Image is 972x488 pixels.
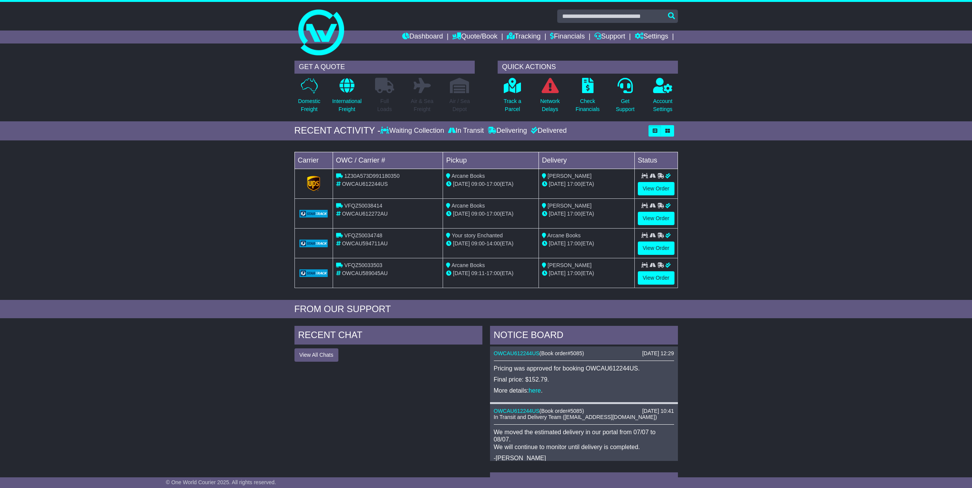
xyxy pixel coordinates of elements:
[567,211,581,217] span: 17:00
[494,408,540,414] a: OWCAU612244US
[638,212,674,225] a: View Order
[344,232,382,238] span: VFQZ50034748
[299,269,328,277] img: GetCarrierServiceLogo
[344,262,382,268] span: VFQZ50033503
[575,77,600,118] a: CheckFinancials
[342,240,388,246] span: OWCAU594711AU
[486,127,529,135] div: Delivering
[548,262,592,268] span: [PERSON_NAME]
[471,181,485,187] span: 09:00
[342,181,388,187] span: OWCAU612244US
[299,210,328,217] img: GetCarrierServiceLogo
[539,152,634,169] td: Delivery
[494,350,674,357] div: ( )
[540,97,560,113] p: Network Delays
[446,269,535,277] div: - (ETA)
[411,97,433,113] p: Air & Sea Freight
[166,479,276,485] span: © One World Courier 2025. All rights reserved.
[443,152,539,169] td: Pickup
[494,387,674,394] p: More details: .
[453,240,470,246] span: [DATE]
[446,210,535,218] div: - (ETA)
[342,270,388,276] span: OWCAU589045AU
[450,97,470,113] p: Air / Sea Depot
[471,211,485,217] span: 09:00
[549,240,566,246] span: [DATE]
[453,211,470,217] span: [DATE]
[446,240,535,248] div: - (ETA)
[576,97,600,113] p: Check Financials
[294,304,678,315] div: FROM OUR SUPPORT
[446,180,535,188] div: - (ETA)
[494,454,674,462] p: -[PERSON_NAME]
[567,270,581,276] span: 17:00
[642,408,674,414] div: [DATE] 10:41
[494,376,674,383] p: Final price: $152.79.
[540,77,560,118] a: NetworkDelays
[542,240,631,248] div: (ETA)
[402,31,443,43] a: Dashboard
[294,152,333,169] td: Carrier
[494,350,540,356] a: OWCAU612244US
[503,77,522,118] a: Track aParcel
[451,262,485,268] span: Arcane Books
[294,348,338,362] button: View All Chats
[529,127,567,135] div: Delivered
[344,203,382,209] span: VFQZ50038414
[634,152,678,169] td: Status
[298,97,320,113] p: Domestic Freight
[548,203,592,209] span: [PERSON_NAME]
[451,203,485,209] span: Arcane Books
[498,61,678,74] div: QUICK ACTIONS
[616,97,634,113] p: Get Support
[452,31,497,43] a: Quote/Book
[451,173,485,179] span: Arcane Books
[380,127,446,135] div: Waiting Collection
[567,240,581,246] span: 17:00
[342,211,388,217] span: OWCAU612272AU
[638,182,674,195] a: View Order
[529,387,541,394] a: here
[548,173,592,179] span: [PERSON_NAME]
[494,414,657,420] span: In Transit and Delivery Team ([EMAIL_ADDRESS][DOMAIN_NAME])
[615,77,635,118] a: GetSupport
[542,269,631,277] div: (ETA)
[294,61,475,74] div: GET A QUOTE
[294,125,381,136] div: RECENT ACTIVITY -
[653,77,673,118] a: AccountSettings
[549,181,566,187] span: [DATE]
[567,181,581,187] span: 17:00
[541,350,582,356] span: Book order#5085
[541,408,582,414] span: Book order#5085
[375,97,394,113] p: Full Loads
[487,181,500,187] span: 17:00
[542,180,631,188] div: (ETA)
[344,173,399,179] span: 1Z30A573D991180350
[487,211,500,217] span: 17:00
[453,181,470,187] span: [DATE]
[490,326,678,346] div: NOTICE BOARD
[642,350,674,357] div: [DATE] 12:29
[547,232,581,238] span: Arcane Books
[550,31,585,43] a: Financials
[542,210,631,218] div: (ETA)
[452,232,503,238] span: Your story Enchanted
[487,240,500,246] span: 14:00
[494,365,674,372] p: Pricing was approved for booking OWCAU612244US.
[453,270,470,276] span: [DATE]
[487,270,500,276] span: 17:00
[332,77,362,118] a: InternationalFreight
[638,271,674,285] a: View Order
[549,211,566,217] span: [DATE]
[504,97,521,113] p: Track a Parcel
[594,31,625,43] a: Support
[653,97,673,113] p: Account Settings
[294,326,482,346] div: RECENT CHAT
[471,240,485,246] span: 09:00
[446,127,486,135] div: In Transit
[332,97,362,113] p: International Freight
[635,31,668,43] a: Settings
[507,31,540,43] a: Tracking
[298,77,320,118] a: DomesticFreight
[549,270,566,276] span: [DATE]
